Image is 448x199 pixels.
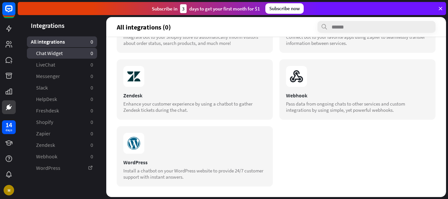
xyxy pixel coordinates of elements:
[27,140,97,150] a: Zendesk 0
[27,71,97,82] a: Messenger 0
[4,185,14,195] div: M
[36,107,59,114] span: Freshdesk
[91,142,93,149] aside: 0
[123,159,266,166] div: WordPress
[36,153,57,160] span: Webhook
[5,3,25,22] button: Open LiveChat chat widget
[91,130,93,137] aside: 0
[27,94,97,105] a: HelpDesk 0
[36,130,51,137] span: Zapier
[27,48,97,59] a: Chat Widget 0
[36,96,57,103] span: HelpDesk
[36,84,48,91] span: Slack
[27,151,97,162] a: Webhook 0
[27,117,97,128] a: Shopify 0
[286,101,429,113] div: Pass data from ongoing chats to other services and custom integrations by using simple, yet power...
[123,101,266,113] div: Enhance your customer experience by using a chatbot to gather Zendesk tickets during the chat.
[123,92,266,99] div: Zendesk
[123,168,266,180] div: Install a chatbot on your WordPress website to provide 24/7 customer support with instant answers.
[27,59,97,70] a: LiveChat 0
[152,4,260,13] div: Subscribe in days to get your first month for $1
[91,61,93,68] aside: 0
[91,153,93,160] aside: 0
[36,73,60,80] span: Messenger
[91,119,93,126] aside: 0
[36,142,55,149] span: Zendesk
[91,73,93,80] aside: 0
[6,128,12,132] div: days
[36,61,55,68] span: LiveChat
[117,21,436,33] section: All integrations (0)
[123,34,266,46] div: Integrate bot to your Shopify store to automatically inform visitors about order status, search p...
[265,3,304,14] div: Subscribe now
[27,128,97,139] a: Zapier 0
[91,84,93,91] aside: 0
[6,122,12,128] div: 14
[91,107,93,114] aside: 0
[27,82,97,93] a: Slack 0
[2,120,16,134] a: 14 days
[286,34,429,46] div: Connect bot to your favorite apps using Zapier to seamlessly transfer information between services.
[91,38,93,45] aside: 0
[36,50,63,57] span: Chat Widget
[91,50,93,57] aside: 0
[31,38,65,45] span: All integrations
[18,21,106,30] header: Integrations
[286,92,429,99] div: Webhook
[36,119,53,126] span: Shopify
[91,96,93,103] aside: 0
[27,163,97,173] a: WordPress
[27,105,97,116] a: Freshdesk 0
[180,4,187,13] div: 3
